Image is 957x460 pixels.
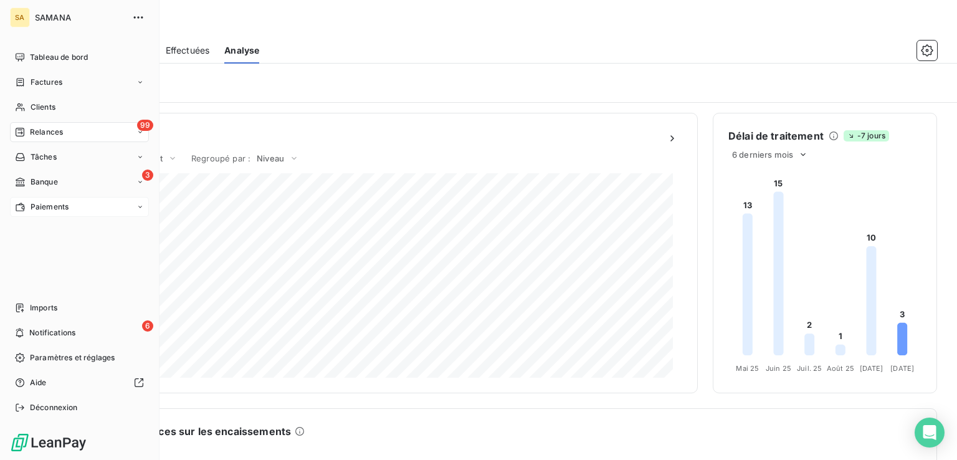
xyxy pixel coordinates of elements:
[827,364,854,373] tspan: Août 25
[75,424,291,439] h6: Impact des relances sur les encaissements
[30,377,47,388] span: Aide
[732,150,793,160] span: 6 derniers mois
[890,364,914,373] tspan: [DATE]
[29,327,75,338] span: Notifications
[137,120,153,131] span: 99
[30,352,115,363] span: Paramètres et réglages
[10,433,87,453] img: Logo LeanPay
[257,153,284,163] span: Niveau
[30,127,63,138] span: Relances
[844,130,889,141] span: -7 jours
[31,77,62,88] span: Factures
[30,52,88,63] span: Tableau de bord
[728,128,824,143] h6: Délai de traitement
[860,364,883,373] tspan: [DATE]
[915,418,945,448] div: Open Intercom Messenger
[30,402,78,413] span: Déconnexion
[224,44,259,57] span: Analyse
[31,102,55,113] span: Clients
[31,151,57,163] span: Tâches
[736,364,759,373] tspan: Mai 25
[10,7,30,27] div: SA
[191,153,250,163] span: Regroupé par :
[31,201,69,213] span: Paiements
[10,373,149,393] a: Aide
[142,170,153,181] span: 3
[797,364,822,373] tspan: Juil. 25
[31,176,58,188] span: Banque
[35,12,125,22] span: SAMANA
[142,320,153,332] span: 6
[30,302,57,314] span: Imports
[766,364,791,373] tspan: Juin 25
[166,44,210,57] span: Effectuées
